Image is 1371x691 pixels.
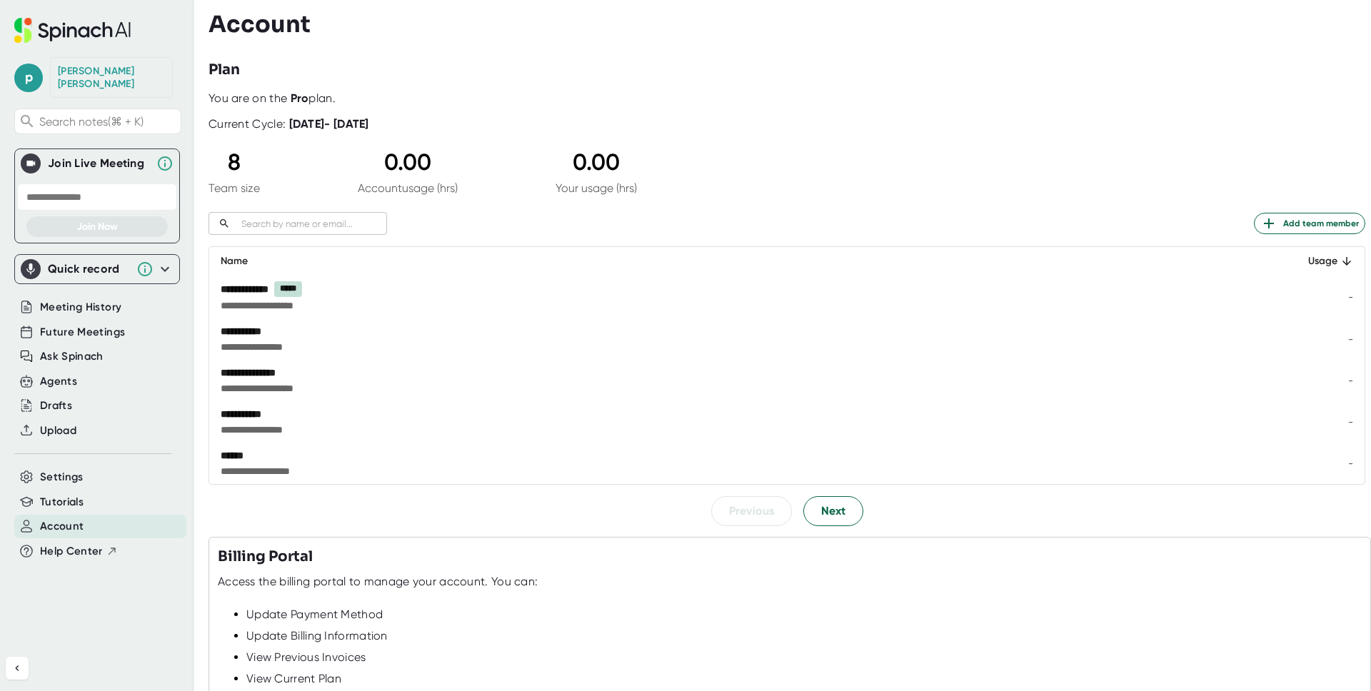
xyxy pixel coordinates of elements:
img: Join Live Meeting [24,156,38,171]
b: Pro [291,91,309,105]
button: Agents [40,373,77,390]
span: p [14,64,43,92]
td: - [909,318,1365,360]
div: Join Live MeetingJoin Live Meeting [21,149,174,178]
button: Settings [40,469,84,485]
button: Drafts [40,398,72,414]
button: Join Now [26,216,168,237]
div: You are on the plan. [209,91,1365,106]
div: Your usage (hrs) [556,181,637,195]
span: Previous [729,503,774,520]
button: Future Meetings [40,324,125,341]
button: Previous [711,496,792,526]
span: Add team member [1260,215,1359,232]
div: Account usage (hrs) [358,181,458,195]
h3: Billing Portal [218,546,313,568]
div: 8 [209,148,260,176]
button: Upload [40,423,76,439]
h3: Account [209,11,311,38]
span: Search notes (⌘ + K) [39,115,177,128]
button: Help Center [40,543,118,560]
div: 0.00 [556,148,637,176]
button: Next [803,496,863,526]
div: Team size [209,181,260,195]
button: Tutorials [40,494,84,510]
div: Prasith Govin [58,65,165,90]
div: Quick record [48,262,129,276]
div: Update Billing Information [246,629,1362,643]
button: Ask Spinach [40,348,104,365]
span: Join Now [76,221,118,233]
b: [DATE] - [DATE] [289,117,369,131]
button: Collapse sidebar [6,657,29,680]
div: Current Cycle: [209,117,369,131]
div: Usage [920,253,1353,270]
div: 0.00 [358,148,458,176]
td: - [909,276,1365,318]
td: - [909,401,1365,443]
div: Quick record [21,255,174,283]
td: - [909,443,1365,484]
div: View Previous Invoices [246,650,1362,665]
div: Access the billing portal to manage your account. You can: [218,575,538,589]
input: Search by name or email... [236,216,387,232]
span: Help Center [40,543,103,560]
div: View Current Plan [246,672,1362,686]
button: Meeting History [40,299,121,316]
h3: Plan [209,59,240,81]
div: Name [221,253,898,270]
button: Add team member [1254,213,1365,234]
div: Update Payment Method [246,607,1362,622]
td: - [909,360,1365,401]
span: Next [821,503,845,520]
button: Account [40,518,84,535]
div: Join Live Meeting [48,156,149,171]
